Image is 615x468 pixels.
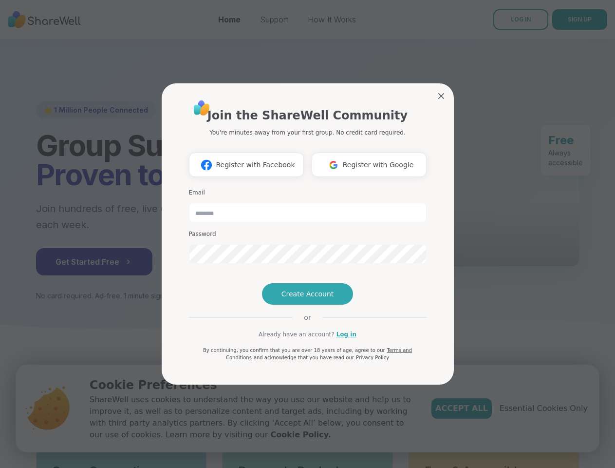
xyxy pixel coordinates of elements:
img: ShareWell Logomark [197,156,216,174]
span: and acknowledge that you have read our [254,355,354,360]
a: Privacy Policy [356,355,389,360]
button: Register with Facebook [189,153,304,177]
span: Register with Facebook [216,160,295,170]
a: Terms and Conditions [226,348,412,360]
img: ShareWell Logomark [324,156,343,174]
h3: Password [189,230,427,238]
span: Register with Google [343,160,414,170]
span: Create Account [281,289,334,299]
h3: Email [189,189,427,197]
span: or [292,312,322,322]
h1: Join the ShareWell Community [207,107,408,124]
span: By continuing, you confirm that you are over 18 years of age, agree to our [203,348,385,353]
img: ShareWell Logo [191,97,213,119]
span: Already have an account? [259,330,335,339]
button: Register with Google [312,153,427,177]
a: Log in [336,330,356,339]
button: Create Account [262,283,354,305]
p: You're minutes away from your first group. No credit card required. [209,128,405,137]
